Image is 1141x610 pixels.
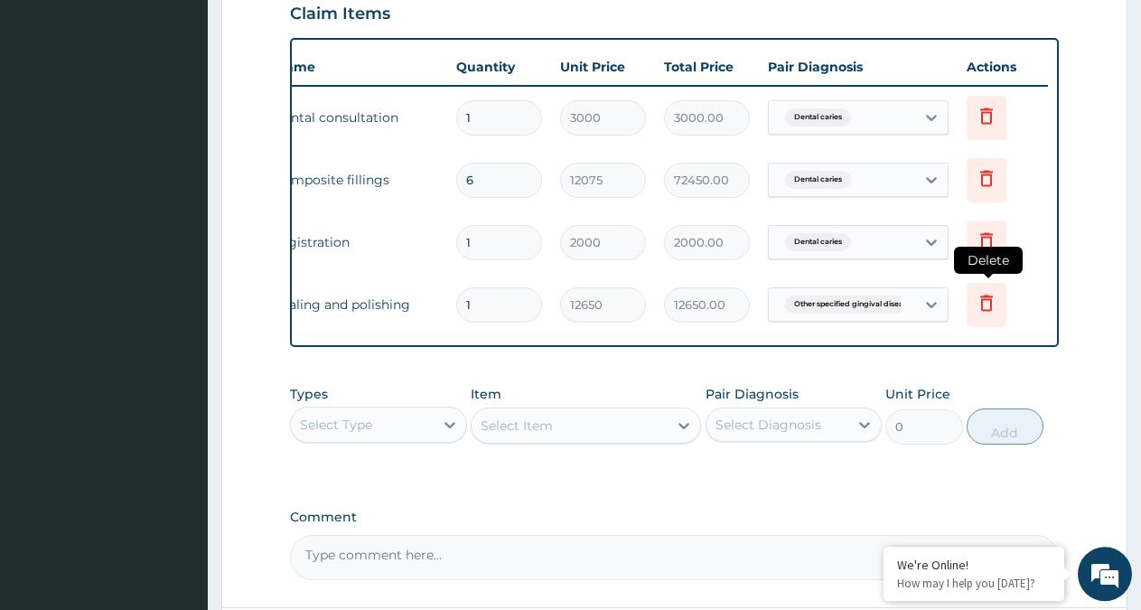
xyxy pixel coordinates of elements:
[785,108,851,127] span: Dental caries
[300,416,372,434] div: Select Type
[954,247,1023,274] span: Delete
[958,49,1048,85] th: Actions
[706,385,799,403] label: Pair Diagnosis
[105,187,249,370] span: We're online!
[759,49,958,85] th: Pair Diagnosis
[267,286,447,323] td: scaling and polishing
[785,296,918,314] span: Other specified gingival disea...
[715,416,821,434] div: Select Diagnosis
[296,9,340,52] div: Minimize live chat window
[290,510,1059,525] label: Comment
[290,387,328,402] label: Types
[785,171,851,189] span: Dental caries
[551,49,655,85] th: Unit Price
[447,49,551,85] th: Quantity
[785,233,851,251] span: Dental caries
[267,224,447,260] td: registration
[267,99,447,136] td: dental consultation
[885,385,950,403] label: Unit Price
[471,385,501,403] label: Item
[897,576,1051,591] p: How may I help you today?
[267,162,447,198] td: composite fillings
[94,101,304,125] div: Chat with us now
[655,49,759,85] th: Total Price
[967,408,1043,445] button: Add
[290,5,390,24] h3: Claim Items
[9,413,344,476] textarea: Type your message and hit 'Enter'
[33,90,73,136] img: d_794563401_company_1708531726252_794563401
[897,557,1051,573] div: We're Online!
[267,49,447,85] th: Name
